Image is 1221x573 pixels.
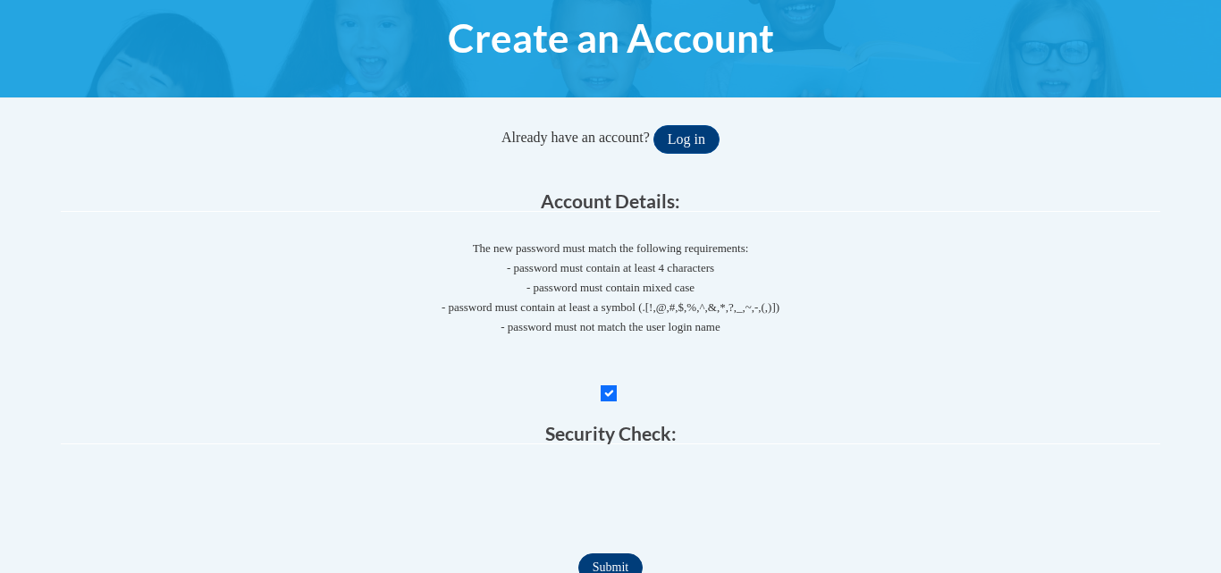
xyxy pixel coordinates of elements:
iframe: reCAPTCHA [475,462,746,532]
span: Already have an account? [501,130,650,145]
span: The new password must match the following requirements: [473,241,749,255]
span: Security Check: [545,422,677,444]
span: Account Details: [541,190,680,212]
span: Create an Account [448,14,774,62]
button: Log in [653,125,720,154]
span: - password must contain at least 4 characters - password must contain mixed case - password must ... [61,258,1160,337]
